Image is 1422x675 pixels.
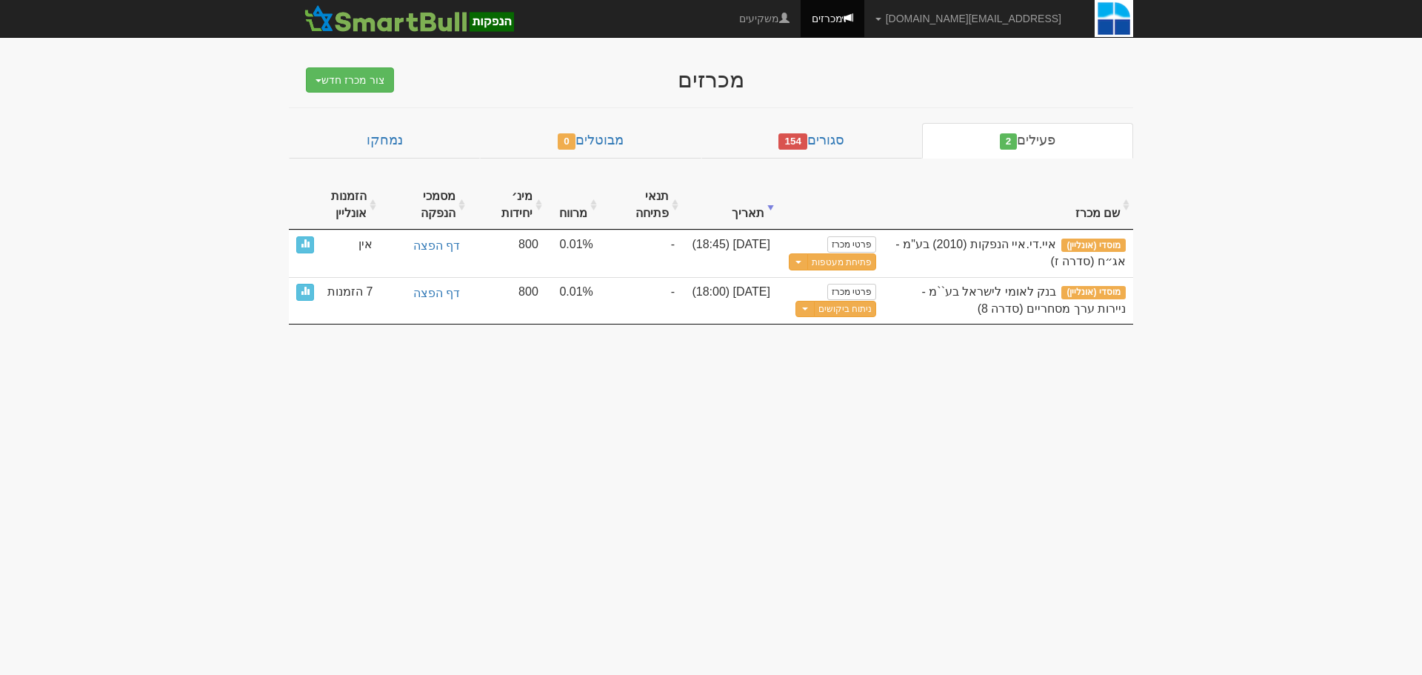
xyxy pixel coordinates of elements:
[682,181,778,230] th: תאריך : activate to sort column ascending
[480,123,701,159] a: מבוטלים
[1061,239,1126,252] span: מוסדי (אונליין)
[922,285,1126,315] span: בנק לאומי לישראל בע``מ - ניירות ערך מסחריים (סדרה 8)
[884,181,1133,230] th: שם מכרז : activate to sort column ascending
[469,181,545,230] th: מינ׳ יחידות : activate to sort column ascending
[827,236,876,253] a: פרטי מכרז
[289,181,380,230] th: הזמנות אונליין : activate to sort column ascending
[358,236,373,253] span: אין
[682,230,778,277] td: [DATE] (18:45)
[1000,133,1018,150] span: 2
[778,133,807,150] span: 154
[422,67,1000,92] div: מכרזים
[546,181,601,230] th: מרווח : activate to sort column ascending
[922,123,1133,159] a: פעילים
[469,277,545,325] td: 800
[807,253,876,270] button: פתיחת מעטפות
[327,284,373,301] span: 7 הזמנות
[546,230,601,277] td: 0.01%
[682,277,778,325] td: [DATE] (18:00)
[300,4,518,33] img: SmartBull Logo
[1061,286,1126,299] span: מוסדי (אונליין)
[601,181,682,230] th: תנאי פתיחה : activate to sort column ascending
[601,230,682,277] td: -
[469,230,545,277] td: 800
[827,284,876,300] a: פרטי מכרז
[814,301,876,318] a: ניתוח ביקושים
[289,123,480,159] a: נמחקו
[601,277,682,325] td: -
[895,238,1126,267] span: איי.די.איי הנפקות (2010) בע"מ - אג״ח (סדרה ז)
[701,123,922,159] a: סגורים
[387,284,461,304] a: דף הפצה
[558,133,575,150] span: 0
[546,277,601,325] td: 0.01%
[387,236,461,256] a: דף הפצה
[380,181,469,230] th: מסמכי הנפקה : activate to sort column ascending
[306,67,394,93] button: צור מכרז חדש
